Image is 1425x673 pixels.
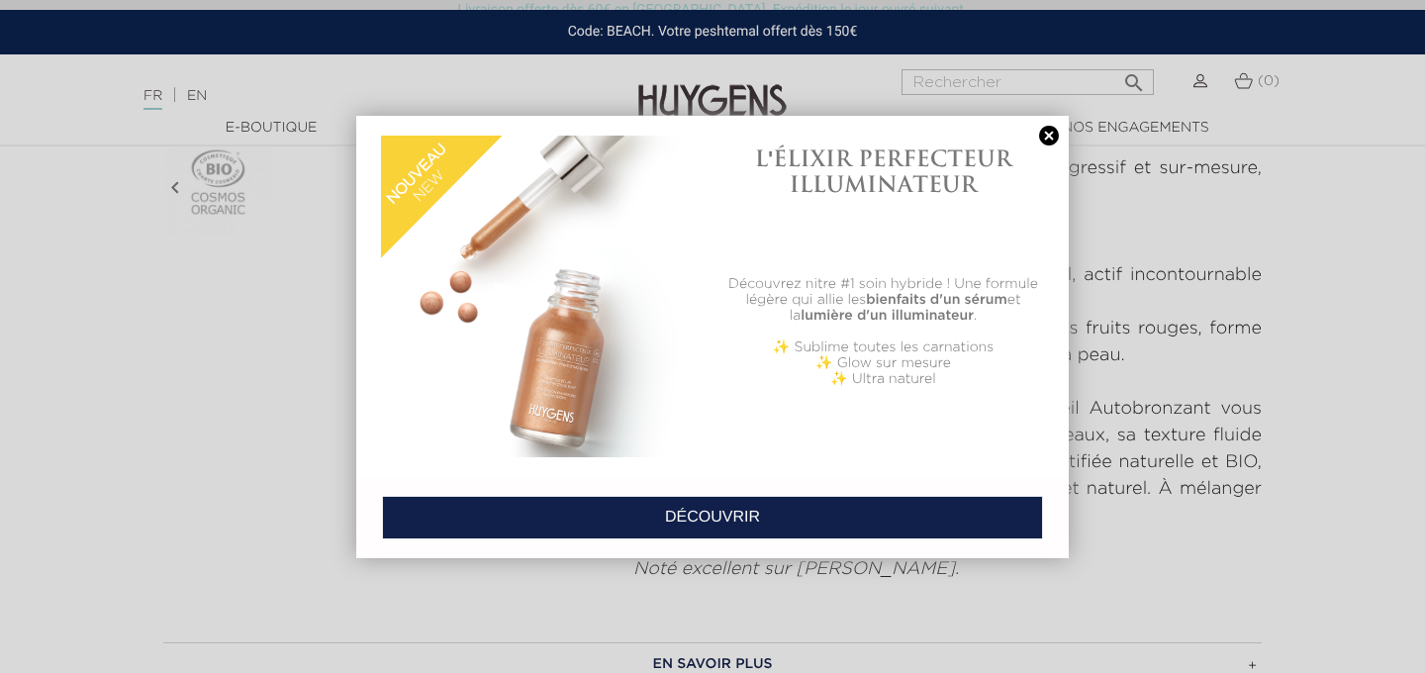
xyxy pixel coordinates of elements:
p: ✨ Glow sur mesure [722,355,1044,371]
a: DÉCOUVRIR [382,496,1043,539]
b: bienfaits d'un sérum [866,293,1007,307]
b: lumière d'un illuminateur [801,309,974,323]
h1: L'ÉLIXIR PERFECTEUR ILLUMINATEUR [722,145,1044,198]
p: Découvrez nitre #1 soin hybride ! Une formule légère qui allie les et la . [722,276,1044,324]
p: ✨ Sublime toutes les carnations [722,339,1044,355]
p: ✨ Ultra naturel [722,371,1044,387]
